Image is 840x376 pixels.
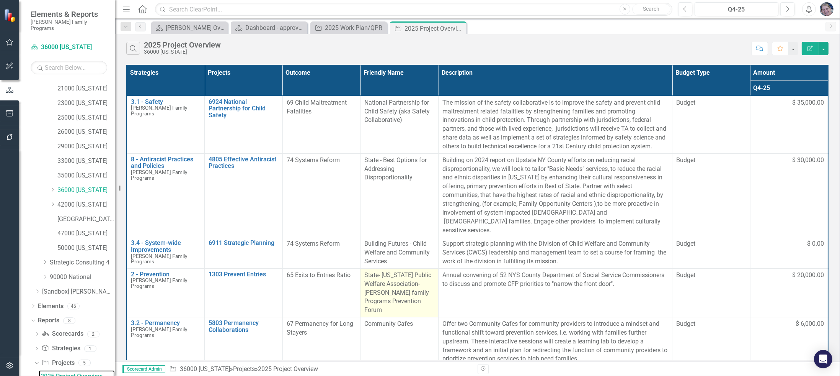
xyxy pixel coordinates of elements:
div: » » [169,365,472,374]
span: $ 30,000.00 [792,156,824,165]
a: Strategic Consulting 4 [50,258,115,267]
p: Support strategic planning with the Division of Child Welfare and Community Services (CWCS) leade... [442,240,668,266]
div: 46 [67,303,80,309]
a: [Sandbox] [PERSON_NAME] Family Programs [42,287,115,296]
span: Budget [676,156,746,165]
div: Dashboard - approved [245,23,305,33]
td: Double-Click to Edit [439,317,672,366]
a: 36000 [US_STATE] [31,43,107,52]
p: The mission of the safety collaborative is to improve the safety and prevent child maltreatment r... [442,99,668,151]
td: Double-Click to Edit [750,96,828,153]
a: [PERSON_NAME] Overview [153,23,226,33]
td: Double-Click to Edit Right Click for Context Menu [127,317,205,366]
td: Double-Click to Edit [672,268,750,317]
a: Projects [233,365,255,373]
div: 1 [84,345,96,352]
td: Double-Click to Edit [282,237,360,269]
td: Double-Click to Edit [439,153,672,237]
a: 3.2 - Permanency [131,320,201,327]
span: 74 Systems Reform [287,156,340,164]
td: Double-Click to Edit [282,317,360,366]
span: Scorecard Admin [122,365,165,373]
span: Community Cafes [364,320,413,327]
p: Building on 2024 report on Upstate NY County efforts on reducing racial disproportionality, we wi... [442,156,668,235]
td: Double-Click to Edit [750,153,828,237]
span: [PERSON_NAME] Family Programs [131,326,187,338]
span: 67 Permanency for Long Stayers [287,320,353,336]
span: National Partnership for Child Safety (aka Safety Collaborative) [364,99,430,124]
a: 23000 [US_STATE] [57,99,115,108]
span: [PERSON_NAME] Family Programs [131,253,187,265]
span: [PERSON_NAME] Family Programs [131,277,187,289]
td: Double-Click to Edit [750,317,828,366]
td: Double-Click to Edit Right Click for Context Menu [127,268,205,317]
span: 69 Child Maltreatment Fatalities [287,99,347,115]
div: 2025 Project Overview [258,365,318,373]
span: Budget [676,271,746,280]
td: Double-Click to Edit [750,237,828,269]
td: Double-Click to Edit Right Click for Context Menu [205,96,283,153]
td: Double-Click to Edit [360,96,439,153]
span: $ 20,000.00 [792,271,824,280]
a: Strategies [41,344,80,353]
div: [PERSON_NAME] Overview [166,23,226,33]
div: 2 [87,331,99,337]
td: Double-Click to Edit [360,268,439,317]
div: 5 [78,360,91,366]
td: Double-Click to Edit [360,153,439,237]
span: $ 6,000.00 [796,320,824,328]
p: Offer two Community Cafes for community providers to introduce a mindset and functional shift tow... [442,320,668,363]
td: Double-Click to Edit [672,237,750,269]
td: Double-Click to Edit [672,96,750,153]
a: 2025 Work Plan/QPR [312,23,385,33]
span: Budget [676,240,746,248]
td: Double-Click to Edit Right Click for Context Menu [205,237,283,269]
span: Budget [676,320,746,328]
img: Diane Gillian [820,2,833,16]
a: 6924 National Partnership for Child Safety [209,99,279,119]
span: Search [643,6,659,12]
span: Elements & Reports [31,10,107,19]
a: 42000 [US_STATE] [57,200,115,209]
p: Annual convening of 52 NYS County Department of Social Service Commissioners to discuss and promo... [442,271,668,289]
input: Search Below... [31,61,107,74]
td: Double-Click to Edit [672,153,750,237]
a: 35000 [US_STATE] [57,171,115,180]
a: 90000 National [50,273,115,282]
a: 4805 Effective Antiracist Practices [209,156,279,169]
span: 65 Exits to Entries Ratio [287,271,351,279]
button: Search [632,4,670,15]
td: Double-Click to Edit [282,96,360,153]
span: $ 0.00 [807,240,824,248]
span: State- [US_STATE] Public Welfare Association-[PERSON_NAME] family Programs Prevention Forum [364,271,431,314]
td: Double-Click to Edit Right Click for Context Menu [205,153,283,237]
a: 50000 [US_STATE] [57,244,115,253]
a: Reports [38,316,59,325]
td: Double-Click to Edit [282,268,360,317]
a: 33000 [US_STATE] [57,157,115,166]
a: 29000 [US_STATE] [57,142,115,151]
a: 36000 [US_STATE] [180,365,230,373]
td: Double-Click to Edit [439,268,672,317]
td: Double-Click to Edit Right Click for Context Menu [127,153,205,237]
a: 26000 [US_STATE] [57,128,115,136]
a: 6911 Strategic Planning [209,240,279,246]
td: Double-Click to Edit [439,96,672,153]
button: Q4-25 [695,2,779,16]
div: 2025 Work Plan/QPR [325,23,385,33]
div: Open Intercom Messenger [814,350,832,368]
a: 47000 [US_STATE] [57,229,115,238]
a: Dashboard - approved [233,23,305,33]
span: [PERSON_NAME] Family Programs [131,105,187,117]
a: 25000 [US_STATE] [57,113,115,122]
td: Double-Click to Edit Right Click for Context Menu [127,237,205,269]
img: ClearPoint Strategy [4,8,17,22]
a: 5803 Permanency Collaborations [209,320,279,333]
div: 2025 Project Overview [405,24,465,33]
td: Double-Click to Edit [282,153,360,237]
td: Double-Click to Edit [360,317,439,366]
a: 8 - Antiracist Practices and Policies [131,156,201,169]
div: 8 [63,317,75,324]
a: 21000 [US_STATE] [57,84,115,93]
